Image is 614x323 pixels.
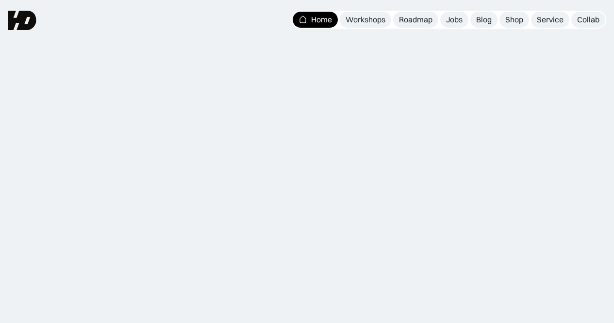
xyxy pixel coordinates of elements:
div: Roadmap [399,15,432,25]
a: Shop [499,12,529,28]
div: Service [537,15,564,25]
div: Komunitas belajar Design Research [108,68,506,163]
div: Workshops [346,15,385,25]
div: Home [311,15,332,25]
span: 50k+ [307,282,325,292]
a: Home [293,12,338,28]
a: Collab [571,12,605,28]
div: Bangun karir UIUX tanpa gelar formal? Yas disini mulainya. Pelajari teori desain hingga practical... [133,178,482,208]
a: Service [531,12,569,28]
a: Workshops [340,12,391,28]
div: Collab [577,15,599,25]
div: Shop [505,15,523,25]
span: UIUX [108,116,193,163]
a: Jobs [440,12,468,28]
div: Dipercaya oleh designers [255,282,359,292]
a: Blog [470,12,498,28]
div: Blog [476,15,492,25]
div: Jobs [446,15,463,25]
a: Roadmap [393,12,438,28]
span: & [316,116,337,163]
